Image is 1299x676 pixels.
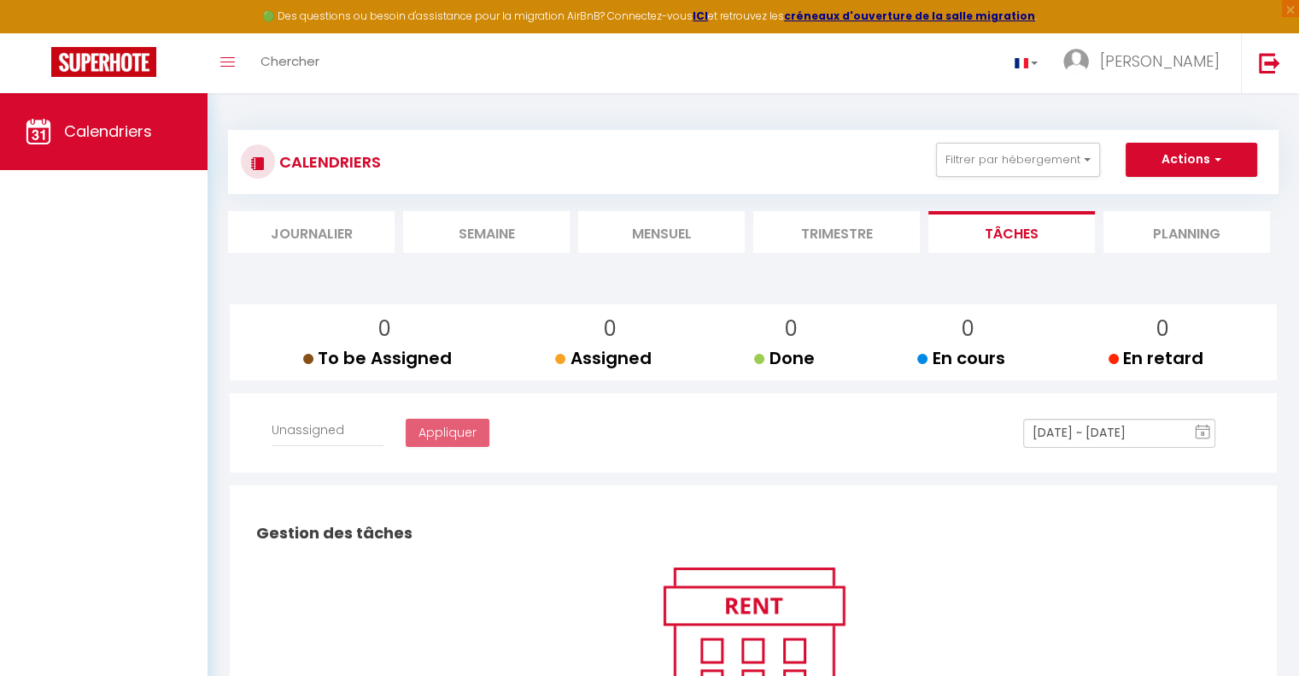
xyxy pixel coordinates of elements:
[403,211,570,253] li: Semaine
[64,121,152,142] span: Calendriers
[754,346,814,370] span: Done
[14,7,65,58] button: Ouvrir le widget de chat LiveChat
[1050,33,1241,93] a: ... [PERSON_NAME]
[693,9,708,23] a: ICI
[1259,52,1280,73] img: logout
[406,419,489,448] button: Appliquer
[51,47,156,77] img: Super Booking
[753,211,920,253] li: Trimestre
[252,507,1255,560] h2: Gestion des tâches
[1109,346,1203,370] span: En retard
[1063,49,1089,74] img: ...
[1023,419,1215,448] input: Select Date Range
[784,9,1035,23] a: créneaux d'ouverture de la salle migration
[569,313,651,345] p: 0
[228,211,395,253] li: Journalier
[1103,211,1270,253] li: Planning
[768,313,814,345] p: 0
[1122,313,1203,345] p: 0
[303,346,452,370] span: To be Assigned
[578,211,745,253] li: Mensuel
[917,346,1004,370] span: En cours
[928,211,1095,253] li: Tâches
[1126,143,1257,177] button: Actions
[1100,50,1220,72] span: [PERSON_NAME]
[931,313,1004,345] p: 0
[275,143,381,181] h3: CALENDRIERS
[1201,430,1205,438] text: 8
[248,33,332,93] a: Chercher
[317,313,452,345] p: 0
[555,346,651,370] span: Assigned
[260,52,319,70] span: Chercher
[936,143,1100,177] button: Filtrer par hébergement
